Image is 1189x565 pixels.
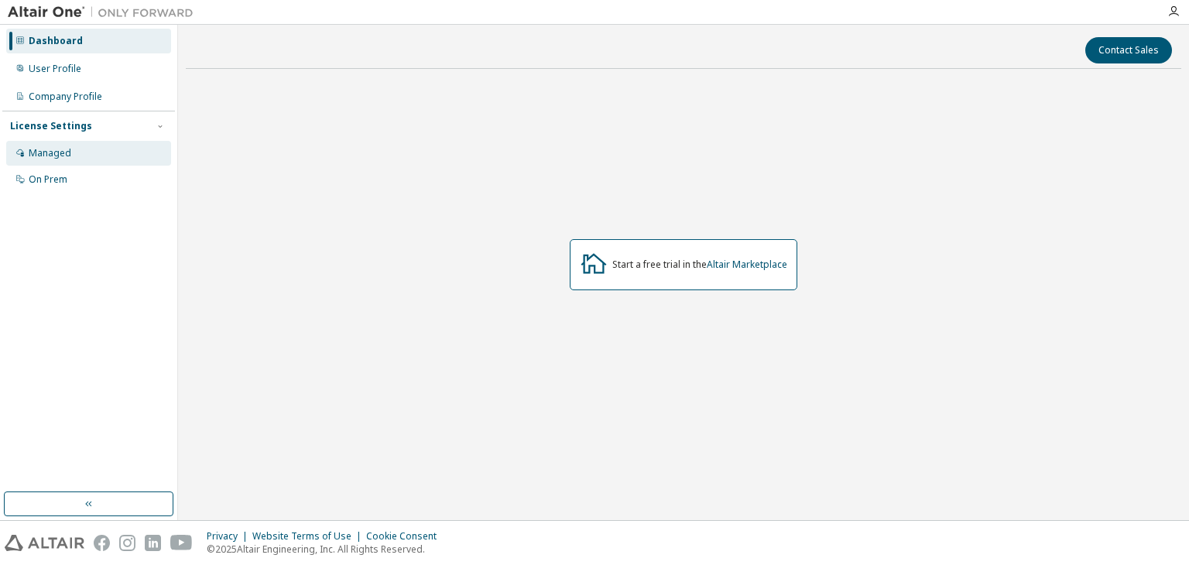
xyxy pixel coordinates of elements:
[10,120,92,132] div: License Settings
[5,535,84,551] img: altair_logo.svg
[29,35,83,47] div: Dashboard
[94,535,110,551] img: facebook.svg
[1085,37,1172,63] button: Contact Sales
[707,258,787,271] a: Altair Marketplace
[29,147,71,159] div: Managed
[8,5,201,20] img: Altair One
[29,91,102,103] div: Company Profile
[252,530,366,543] div: Website Terms of Use
[119,535,135,551] img: instagram.svg
[29,173,67,186] div: On Prem
[207,530,252,543] div: Privacy
[145,535,161,551] img: linkedin.svg
[29,63,81,75] div: User Profile
[207,543,446,556] p: © 2025 Altair Engineering, Inc. All Rights Reserved.
[612,259,787,271] div: Start a free trial in the
[366,530,446,543] div: Cookie Consent
[170,535,193,551] img: youtube.svg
